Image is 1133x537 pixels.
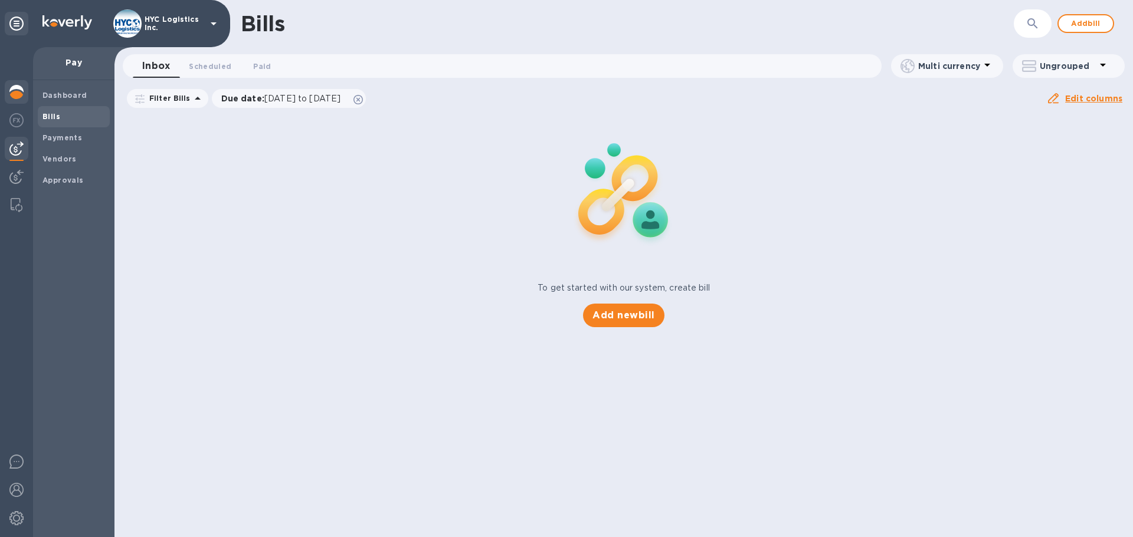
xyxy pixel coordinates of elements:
b: Bills [42,112,60,121]
p: Filter Bills [145,93,191,103]
img: Foreign exchange [9,113,24,127]
p: To get started with our system, create bill [538,282,710,294]
span: Inbox [142,58,170,74]
u: Edit columns [1065,94,1122,103]
p: Multi currency [918,60,980,72]
button: Add newbill [583,304,664,327]
p: HYC Logistics Inc. [145,15,204,32]
p: Ungrouped [1040,60,1096,72]
div: Unpin categories [5,12,28,35]
b: Payments [42,133,82,142]
b: Vendors [42,154,77,163]
span: Paid [253,60,271,73]
img: Logo [42,15,92,29]
p: Pay [42,57,105,68]
span: Scheduled [189,60,231,73]
button: Addbill [1057,14,1114,33]
span: Add bill [1068,17,1103,31]
span: [DATE] to [DATE] [264,94,340,103]
b: Approvals [42,176,84,185]
b: Dashboard [42,91,87,100]
p: Due date : [221,93,347,104]
h1: Bills [241,11,284,36]
span: Add new bill [592,308,654,322]
div: Due date:[DATE] to [DATE] [212,89,366,108]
